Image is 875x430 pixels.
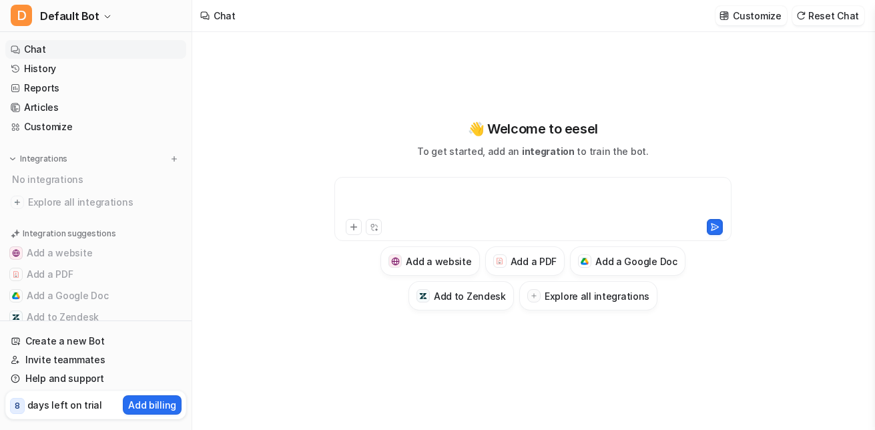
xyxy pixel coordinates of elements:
[5,40,186,59] a: Chat
[23,228,115,240] p: Integration suggestions
[485,246,565,276] button: Add a PDFAdd a PDF
[733,9,781,23] p: Customize
[519,281,657,310] button: Explore all integrations
[20,154,67,164] p: Integrations
[12,292,20,300] img: Add a Google Doc
[595,254,677,268] h3: Add a Google Doc
[419,292,428,300] img: Add to Zendesk
[8,154,17,164] img: expand menu
[796,11,806,21] img: reset
[28,192,181,213] span: Explore all integrations
[12,313,20,321] img: Add to Zendesk
[8,168,186,190] div: No integrations
[581,258,589,266] img: Add a Google Doc
[406,254,471,268] h3: Add a website
[434,289,506,303] h3: Add to Zendesk
[5,59,186,78] a: History
[5,79,186,97] a: Reports
[380,246,479,276] button: Add a websiteAdd a website
[5,242,186,264] button: Add a websiteAdd a website
[11,196,24,209] img: explore all integrations
[12,270,20,278] img: Add a PDF
[715,6,786,25] button: Customize
[5,369,186,388] a: Help and support
[40,7,99,25] span: Default Bot
[214,9,236,23] div: Chat
[12,249,20,257] img: Add a website
[5,285,186,306] button: Add a Google DocAdd a Google Doc
[719,11,729,21] img: customize
[11,5,32,26] span: D
[408,281,514,310] button: Add to ZendeskAdd to Zendesk
[522,146,575,157] span: integration
[391,257,400,266] img: Add a website
[5,193,186,212] a: Explore all integrations
[5,306,186,328] button: Add to ZendeskAdd to Zendesk
[170,154,179,164] img: menu_add.svg
[5,98,186,117] a: Articles
[792,6,864,25] button: Reset Chat
[511,254,557,268] h3: Add a PDF
[5,351,186,369] a: Invite teammates
[15,400,20,412] p: 8
[123,395,182,415] button: Add billing
[545,289,649,303] h3: Explore all integrations
[5,332,186,351] a: Create a new Bot
[570,246,685,276] button: Add a Google DocAdd a Google Doc
[468,119,598,139] p: 👋 Welcome to eesel
[495,257,504,265] img: Add a PDF
[27,398,102,412] p: days left on trial
[128,398,176,412] p: Add billing
[417,144,648,158] p: To get started, add an to train the bot.
[5,118,186,136] a: Customize
[5,264,186,285] button: Add a PDFAdd a PDF
[5,152,71,166] button: Integrations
